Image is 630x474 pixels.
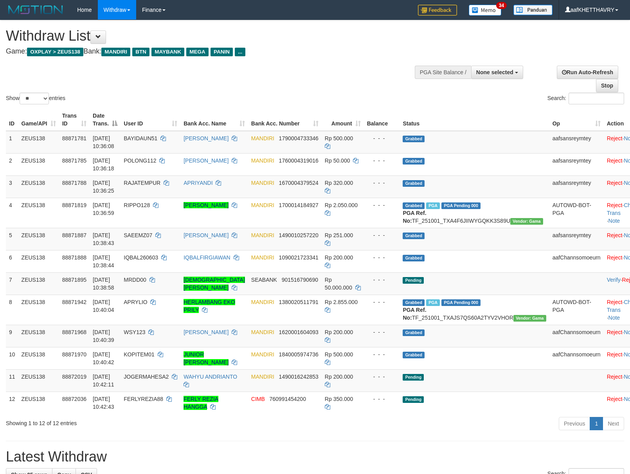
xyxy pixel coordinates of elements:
td: ZEUS138 [18,175,59,198]
img: Feedback.jpg [418,5,457,16]
img: MOTION_logo.png [6,4,65,16]
th: Bank Acc. Number: activate to sort column ascending [248,109,322,131]
td: ZEUS138 [18,392,59,414]
a: [PERSON_NAME] [184,157,229,164]
span: None selected [476,69,513,75]
span: MANDIRI [251,374,274,380]
td: AUTOWD-BOT-PGA [549,198,604,228]
td: 9 [6,325,18,347]
td: ZEUS138 [18,347,59,369]
button: None selected [471,66,523,79]
td: ZEUS138 [18,369,59,392]
select: Showentries [20,93,49,104]
span: Grabbed [403,352,425,358]
span: BAYIDAUN51 [124,135,157,141]
span: Rp 500.000 [325,135,353,141]
div: - - - [367,351,397,358]
a: Reject [607,396,623,402]
span: MANDIRI [101,48,130,56]
span: PANIN [211,48,233,56]
span: Rp 2.855.000 [325,299,358,305]
span: APRYLIO [124,299,147,305]
div: - - - [367,298,397,306]
div: - - - [367,231,397,239]
span: 34 [496,2,507,9]
span: RIPPO128 [124,202,150,208]
td: 7 [6,272,18,295]
th: User ID: activate to sort column ascending [121,109,180,131]
span: PGA Pending [441,299,481,306]
td: TF_251001_TXAJS7QS60A2TYV2VHOR [400,295,549,325]
a: Reject [607,157,623,164]
span: Copy 1620001604093 to clipboard [279,329,319,335]
td: aafChannsomoeurn [549,347,604,369]
img: panduan.png [513,5,553,15]
span: Pending [403,396,424,403]
span: MANDIRI [251,299,274,305]
h1: Withdraw List [6,28,412,44]
td: 10 [6,347,18,369]
span: Rp 2.050.000 [325,202,358,208]
div: - - - [367,134,397,142]
span: MEGA [186,48,209,56]
td: aafsansreymtey [549,175,604,198]
td: 2 [6,153,18,175]
span: Copy 1670004379524 to clipboard [279,180,319,186]
td: ZEUS138 [18,131,59,154]
span: Grabbed [403,329,425,336]
a: FERLY REZIA HANGGA [184,396,218,410]
a: Next [603,417,624,430]
td: ZEUS138 [18,325,59,347]
span: Copy 1760004319016 to clipboard [279,157,319,164]
td: ZEUS138 [18,153,59,175]
span: SAEEMZ07 [124,232,152,238]
td: ZEUS138 [18,250,59,272]
th: ID [6,109,18,131]
span: Copy 1840005974736 to clipboard [279,351,319,358]
span: Copy 1790004733346 to clipboard [279,135,319,141]
span: [DATE] 10:40:39 [93,329,114,343]
span: Marked by aafsolysreylen [426,299,440,306]
a: Reject [607,135,623,141]
span: Rp 200.000 [325,374,353,380]
a: APRIYANDI [184,180,212,186]
span: Grabbed [403,202,425,209]
b: PGA Ref. No: [403,210,426,224]
span: Rp 320.000 [325,180,353,186]
span: Grabbed [403,180,425,187]
span: Rp 50.000 [325,157,350,164]
span: [DATE] 10:42:11 [93,374,114,388]
a: Note [608,218,620,224]
td: ZEUS138 [18,228,59,250]
span: OXPLAY > ZEUS138 [27,48,83,56]
span: 88871942 [62,299,86,305]
span: Pending [403,277,424,284]
a: Previous [559,417,590,430]
span: [DATE] 10:36:25 [93,180,114,194]
span: [DATE] 10:36:08 [93,135,114,149]
span: Rp 251.000 [325,232,353,238]
span: BTN [132,48,149,56]
span: MRDD00 [124,277,146,283]
span: [DATE] 10:40:42 [93,351,114,365]
img: Button%20Memo.svg [469,5,502,16]
td: 6 [6,250,18,272]
div: - - - [367,254,397,261]
span: Vendor URL: https://trx31.1velocity.biz [513,315,546,322]
input: Search: [569,93,624,104]
td: aafsansreymtey [549,131,604,154]
div: - - - [367,373,397,381]
a: Verify [607,277,621,283]
span: MANDIRI [251,135,274,141]
th: Balance [364,109,400,131]
a: Reject [607,202,623,208]
b: PGA Ref. No: [403,307,426,321]
span: Rp 200.000 [325,254,353,261]
span: Copy 760991454200 to clipboard [269,396,306,402]
td: 5 [6,228,18,250]
a: [PERSON_NAME] [184,232,229,238]
a: WAHYU ANDRIANTO [184,374,237,380]
th: Status [400,109,549,131]
span: Grabbed [403,158,425,165]
th: Bank Acc. Name: activate to sort column ascending [180,109,248,131]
